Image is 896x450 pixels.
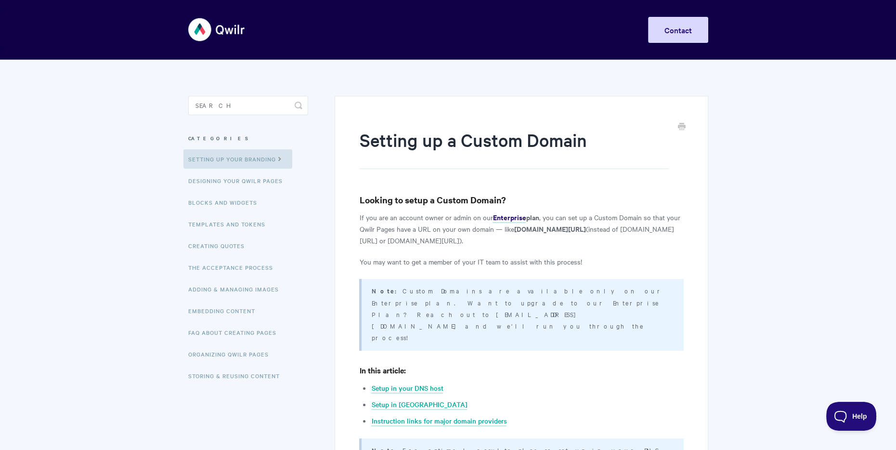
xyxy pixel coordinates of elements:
[188,258,280,277] a: The Acceptance Process
[188,236,252,255] a: Creating Quotes
[188,12,246,48] img: Qwilr Help Center
[371,416,506,426] a: Instruction links for major domain providers
[188,279,286,299] a: Adding & Managing Images
[648,17,708,43] a: Contact
[371,383,443,394] a: Setup in your DNS host
[188,323,284,342] a: FAQ About Creating Pages
[188,366,287,385] a: Storing & Reusing Content
[359,365,405,375] strong: In this article:
[188,344,276,364] a: Organizing Qwilr Pages
[188,130,308,147] h3: Categories
[359,193,683,207] h3: Looking to setup a Custom Domain?
[359,128,669,169] h1: Setting up a Custom Domain
[188,214,273,234] a: Templates and Tokens
[188,171,290,190] a: Designing Your Qwilr Pages
[188,193,264,212] a: Blocks and Widgets
[678,122,686,132] a: Print this Article
[526,212,539,222] strong: plan
[188,96,308,115] input: Search
[493,212,526,222] strong: Enterprise
[826,402,877,431] iframe: Toggle Customer Support
[188,301,262,320] a: Embedding Content
[359,256,683,267] p: You may want to get a member of your IT team to assist with this process!
[371,286,402,295] strong: Note:
[514,224,585,234] strong: [DOMAIN_NAME][URL]
[183,149,292,169] a: Setting up your Branding
[371,285,671,343] p: Custom Domains are available only on our Enterprise plan. Want to upgrade to our Enterprise Plan?...
[493,212,526,223] a: Enterprise
[359,212,683,246] p: If you are an account owner or admin on our , you can set up a Custom Domain so that your Qwilr P...
[371,399,467,410] a: Setup in [GEOGRAPHIC_DATA]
